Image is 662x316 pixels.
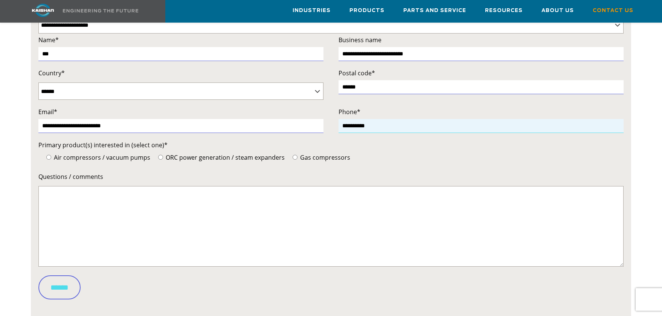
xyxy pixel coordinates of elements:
a: Contact Us [593,0,633,21]
a: Resources [485,0,523,21]
img: Engineering the future [63,9,138,12]
input: Gas compressors [293,155,297,160]
input: ORC power generation / steam expanders [158,155,163,160]
a: Parts and Service [403,0,466,21]
label: Postal code* [339,68,624,78]
label: Phone* [339,107,624,117]
span: ORC power generation / steam expanders [164,153,285,162]
span: Products [349,6,384,15]
span: Gas compressors [299,153,350,162]
span: Parts and Service [403,6,466,15]
a: Products [349,0,384,21]
span: Air compressors / vacuum pumps [52,153,150,162]
label: Name* [38,35,323,45]
span: Resources [485,6,523,15]
span: Industries [293,6,331,15]
input: Air compressors / vacuum pumps [46,155,51,160]
span: Contact Us [593,6,633,15]
label: Email* [38,107,323,117]
label: Business name [339,35,624,45]
label: Questions / comments [38,171,623,182]
span: About Us [541,6,574,15]
img: kaishan logo [15,4,71,17]
a: Industries [293,0,331,21]
label: Country* [38,68,323,78]
a: About Us [541,0,574,21]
